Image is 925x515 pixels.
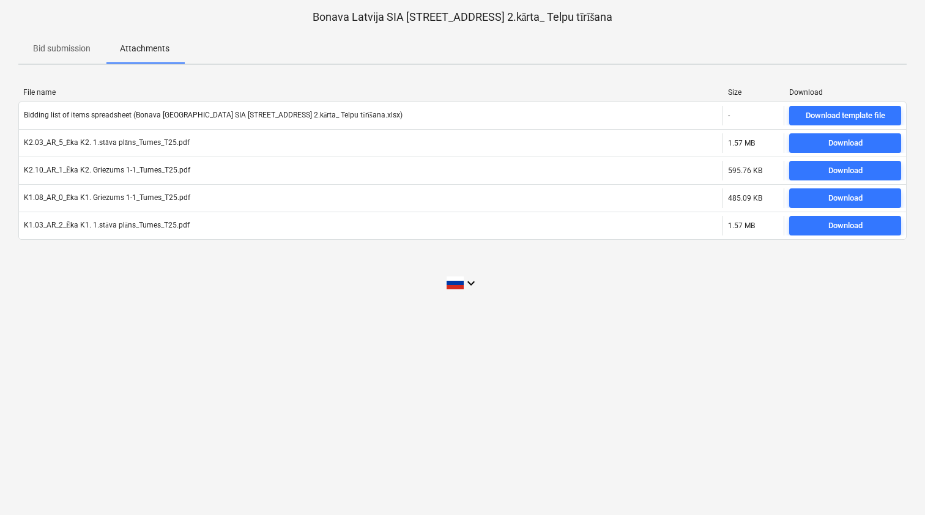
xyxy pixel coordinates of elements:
p: Bonava Latvija SIA [STREET_ADDRESS] 2.kārta_ Telpu tīrīšana [18,10,907,24]
div: Size [728,88,779,97]
div: K2.10_AR_1_Ēka K2. Griezums 1-1_Tumes_T25.pdf [24,166,190,175]
p: Bid submission [33,42,91,55]
div: Download [828,136,863,150]
button: Download [789,161,901,180]
div: 1.57 MB [728,139,755,147]
div: Download [789,88,902,97]
p: Attachments [120,42,169,55]
button: Download [789,188,901,208]
div: File name [23,88,718,97]
div: 595.76 KB [728,166,762,175]
div: K1.08_AR_0_Ēka K1. Griezums 1-1_Tumes_T25.pdf [24,193,190,202]
div: Download [828,164,863,178]
button: Download [789,133,901,153]
div: - [728,111,730,120]
div: K1.03_AR_2_Ēka K1. 1.stāva plāns_Tumes_T25.pdf [24,221,190,230]
div: Bidding list of items spreadsheet (Bonava [GEOGRAPHIC_DATA] SIA [STREET_ADDRESS] 2.kārta_ Telpu t... [24,111,403,120]
div: 1.57 MB [728,221,755,230]
div: K2.03_AR_5_Ēka K2. 1.stāva plāns_Tumes_T25.pdf [24,138,190,147]
div: 485.09 KB [728,194,762,202]
div: Download [828,191,863,206]
div: Download template file [806,109,885,123]
button: Download [789,216,901,235]
div: Download [828,219,863,233]
button: Download template file [789,106,901,125]
i: keyboard_arrow_down [464,276,478,291]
